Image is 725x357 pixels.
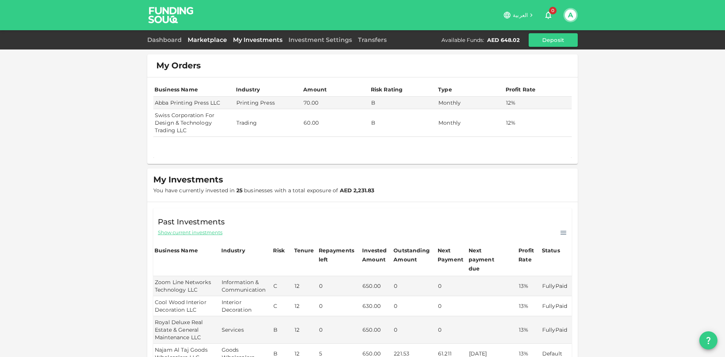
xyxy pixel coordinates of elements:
[541,8,556,23] button: 0
[293,316,318,344] td: 12
[221,246,245,255] div: Industry
[504,97,572,109] td: 12%
[153,187,374,194] span: You have currently invested in businesses with a total exposure of
[437,276,467,296] td: 0
[236,187,242,194] strong: 25
[361,296,392,316] td: 630.00
[361,276,392,296] td: 650.00
[318,276,361,296] td: 0
[362,246,391,264] div: Invested Amount
[438,246,466,264] div: Next Payment
[355,36,390,43] a: Transfers
[272,316,293,344] td: B
[294,246,314,255] div: Tenure
[437,296,467,316] td: 0
[302,109,369,137] td: 60.00
[153,175,223,185] span: My Investments
[393,246,431,264] div: Outstanding Amount
[437,316,467,344] td: 0
[542,246,561,255] div: Status
[158,216,225,228] span: Past Investments
[517,316,541,344] td: 13%
[541,296,572,316] td: FullyPaid
[236,85,260,94] div: Industry
[319,246,356,264] div: Repayments left
[504,109,572,137] td: 12%
[517,276,541,296] td: 13%
[272,296,293,316] td: C
[154,246,198,255] div: Business Name
[541,316,572,344] td: FullyPaid
[158,229,222,236] span: Show current investments
[318,316,361,344] td: 0
[506,85,536,94] div: Profit Rate
[230,36,285,43] a: My Investments
[518,246,540,264] div: Profit Rate
[517,296,541,316] td: 13%
[153,296,220,316] td: Cool Wood Interior Decoration LLC
[370,97,437,109] td: B
[513,12,528,19] span: العربية
[469,246,506,273] div: Next payment due
[153,316,220,344] td: Royal Deluxe Real Estate & General Maintenance LLC
[154,85,198,94] div: Business Name
[361,316,392,344] td: 650.00
[565,9,576,21] button: A
[392,276,437,296] td: 0
[272,276,293,296] td: C
[370,109,437,137] td: B
[293,276,318,296] td: 12
[235,97,302,109] td: Printing Press
[441,36,484,44] div: Available Funds :
[220,296,272,316] td: Interior Decoration
[340,187,375,194] strong: AED 2,231.83
[529,33,578,47] button: Deposit
[549,7,557,14] span: 0
[371,85,403,94] div: Risk Rating
[285,36,355,43] a: Investment Settings
[437,97,504,109] td: Monthly
[318,296,361,316] td: 0
[235,109,302,137] td: Trading
[273,246,288,255] div: Risk
[153,276,220,296] td: Zoom Line Networks Technology LLC
[220,276,272,296] td: Information & Communication
[303,85,327,94] div: Amount
[293,296,318,316] td: 12
[153,109,235,137] td: Swiss Corporation For Design & Technology Trading LLC
[438,85,453,94] div: Type
[699,331,717,349] button: question
[220,316,272,344] td: Services
[147,36,185,43] a: Dashboard
[541,276,572,296] td: FullyPaid
[392,316,437,344] td: 0
[487,36,520,44] div: AED 648.02
[153,97,235,109] td: Abba Printing Press LLC
[437,109,504,137] td: Monthly
[156,60,201,71] span: My Orders
[185,36,230,43] a: Marketplace
[302,97,369,109] td: 70.00
[392,296,437,316] td: 0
